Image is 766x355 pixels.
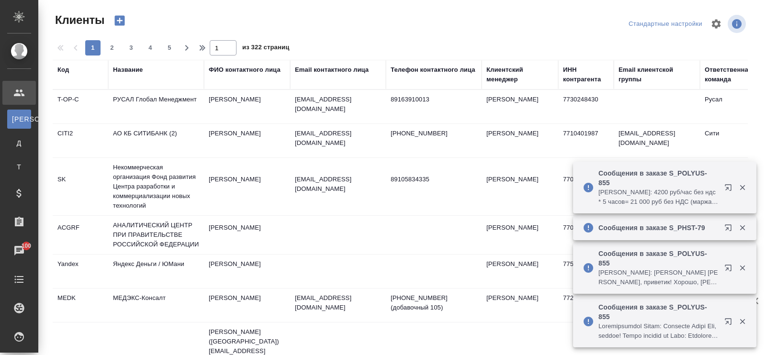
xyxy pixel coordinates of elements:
[598,168,718,188] p: Сообщения в заказе S_POLYUS-855
[113,65,143,75] div: Название
[391,129,477,138] p: [PHONE_NUMBER]
[295,65,369,75] div: Email контактного лица
[204,255,290,288] td: [PERSON_NAME]
[563,65,609,84] div: ИНН контрагента
[53,288,108,322] td: MEDK
[705,12,728,35] span: Настроить таблицу
[53,12,104,28] span: Клиенты
[732,317,752,326] button: Закрыть
[482,90,558,123] td: [PERSON_NAME]
[391,65,475,75] div: Телефон контактного лица
[12,114,26,124] span: [PERSON_NAME]
[482,288,558,322] td: [PERSON_NAME]
[619,65,695,84] div: Email клиентской группы
[719,258,742,281] button: Открыть в новой вкладке
[53,218,108,252] td: ACGRF
[719,312,742,335] button: Открыть в новой вкладке
[108,216,204,254] td: АНАЛИТИЧЕСКИЙ ЦЕНТР ПРИ ПРАВИТЕЛЬСТВЕ РОССИЙСКОЙ ФЕДЕРАЦИИ
[732,183,752,192] button: Закрыть
[108,90,204,123] td: РУСАЛ Глобал Менеджмент
[204,218,290,252] td: [PERSON_NAME]
[108,288,204,322] td: МЕДЭКС-Консалт
[242,42,289,55] span: из 322 страниц
[204,90,290,123] td: [PERSON_NAME]
[598,223,718,233] p: Сообщения в заказе S_PHST-79
[12,162,26,172] span: Т
[719,218,742,241] button: Открыть в новой вкладке
[7,110,31,129] a: [PERSON_NAME]
[482,170,558,203] td: [PERSON_NAME]
[391,293,477,312] p: [PHONE_NUMBER] (добавочный 105)
[2,239,36,263] a: 100
[558,255,614,288] td: 7750005725
[108,12,131,29] button: Создать
[482,218,558,252] td: [PERSON_NAME]
[108,124,204,157] td: АО КБ СИТИБАНК (2)
[558,90,614,123] td: 7730248430
[626,17,705,32] div: split button
[204,170,290,203] td: [PERSON_NAME]
[614,124,700,157] td: [EMAIL_ADDRESS][DOMAIN_NAME]
[728,15,748,33] span: Посмотреть информацию
[295,293,381,312] p: [EMAIL_ADDRESS][DOMAIN_NAME]
[598,322,718,341] p: Loremipsumdol Sitam: Consecte Adipi Eli, seddoe! Tempo incidid ut Labo: Etdolore MA Aliq enimadmi...
[162,43,177,53] span: 5
[486,65,553,84] div: Клиентский менеджер
[12,138,26,148] span: Д
[391,95,477,104] p: 89163910013
[732,223,752,232] button: Закрыть
[598,188,718,207] p: [PERSON_NAME]: 4200 руб/час без ндс* 5 часов= 21 000 руб без НДС (маржа 40%)
[143,43,158,53] span: 4
[482,124,558,157] td: [PERSON_NAME]
[53,90,108,123] td: T-OP-C
[558,124,614,157] td: 7710401987
[53,124,108,157] td: CITI2
[598,268,718,287] p: [PERSON_NAME]: [PERSON_NAME] [PERSON_NAME], приветик! Хорошо, [PERSON_NAME] все передам. Уточню т...
[108,255,204,288] td: Яндекс Деньги / ЮМани
[732,264,752,272] button: Закрыть
[16,241,37,251] span: 100
[7,133,31,153] a: Д
[598,302,718,322] p: Сообщения в заказе S_POLYUS-855
[295,95,381,114] p: [EMAIL_ADDRESS][DOMAIN_NAME]
[124,40,139,55] button: 3
[108,158,204,215] td: Некоммерческая организация Фонд развития Центра разработки и коммерциализации новых технологий
[104,43,120,53] span: 2
[391,175,477,184] p: 89105834335
[162,40,177,55] button: 5
[482,255,558,288] td: [PERSON_NAME]
[558,288,614,322] td: 7723529656
[558,218,614,252] td: 7708244720
[124,43,139,53] span: 3
[104,40,120,55] button: 2
[53,170,108,203] td: SK
[295,129,381,148] p: [EMAIL_ADDRESS][DOMAIN_NAME]
[558,170,614,203] td: 7701058410
[7,157,31,177] a: Т
[143,40,158,55] button: 4
[204,288,290,322] td: [PERSON_NAME]
[204,124,290,157] td: [PERSON_NAME]
[295,175,381,194] p: [EMAIL_ADDRESS][DOMAIN_NAME]
[598,249,718,268] p: Сообщения в заказе S_POLYUS-855
[57,65,69,75] div: Код
[53,255,108,288] td: Yandex
[719,178,742,201] button: Открыть в новой вкладке
[209,65,281,75] div: ФИО контактного лица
